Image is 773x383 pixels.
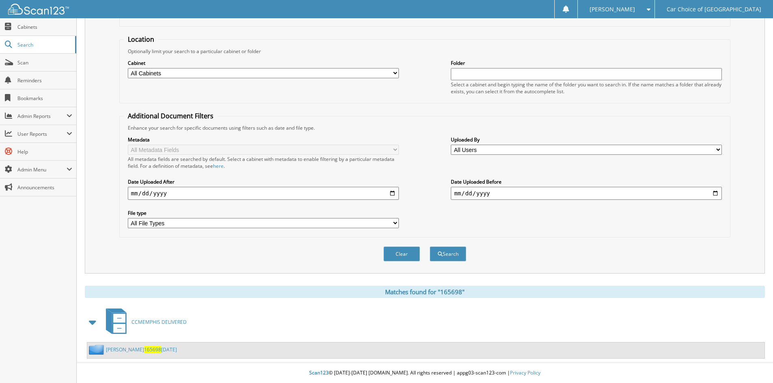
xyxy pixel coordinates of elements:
img: folder2.png [89,344,106,355]
a: here [213,163,224,169]
div: Select a cabinet and begin typing the name of the folder you want to search in. If the name match... [451,81,722,95]
label: Uploaded By [451,136,722,143]
div: Optionally limit your search to a particular cabinet or folder [124,48,726,55]
span: Scan [17,59,72,66]
a: CCMEMPHIS DELIVERED [101,306,187,338]
span: Car Choice of [GEOGRAPHIC_DATA] [667,7,761,12]
legend: Additional Document Filters [124,111,217,120]
span: [PERSON_NAME] [590,7,635,12]
label: File type [128,210,399,216]
span: Admin Menu [17,166,67,173]
span: Cabinets [17,24,72,30]
input: end [451,187,722,200]
input: start [128,187,399,200]
label: Cabinet [128,60,399,66]
button: Search [430,246,466,261]
span: Admin Reports [17,113,67,120]
label: Date Uploaded Before [451,178,722,185]
label: Metadata [128,136,399,143]
div: All metadata fields are searched by default. Select a cabinet with metadata to enable filtering b... [128,156,399,169]
span: 165698 [144,346,161,353]
label: Date Uploaded After [128,178,399,185]
legend: Location [124,35,158,44]
iframe: Chat Widget [732,344,773,383]
div: Enhance your search for specific documents using filters such as date and file type. [124,124,726,131]
span: Bookmarks [17,95,72,102]
div: © [DATE]-[DATE] [DOMAIN_NAME]. All rights reserved | appg03-scan123-com | [77,363,773,383]
label: Folder [451,60,722,66]
span: User Reports [17,131,67,137]
span: Announcements [17,184,72,191]
button: Clear [383,246,420,261]
span: Scan123 [309,369,329,376]
div: Matches found for "165698" [85,286,765,298]
span: Search [17,41,71,48]
span: Reminders [17,77,72,84]
span: Help [17,148,72,155]
img: scan123-logo-white.svg [8,4,69,15]
a: Privacy Policy [510,369,540,376]
span: CCMEMPHIS DELIVERED [131,319,187,325]
a: [PERSON_NAME]165698[DATE] [106,346,177,353]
